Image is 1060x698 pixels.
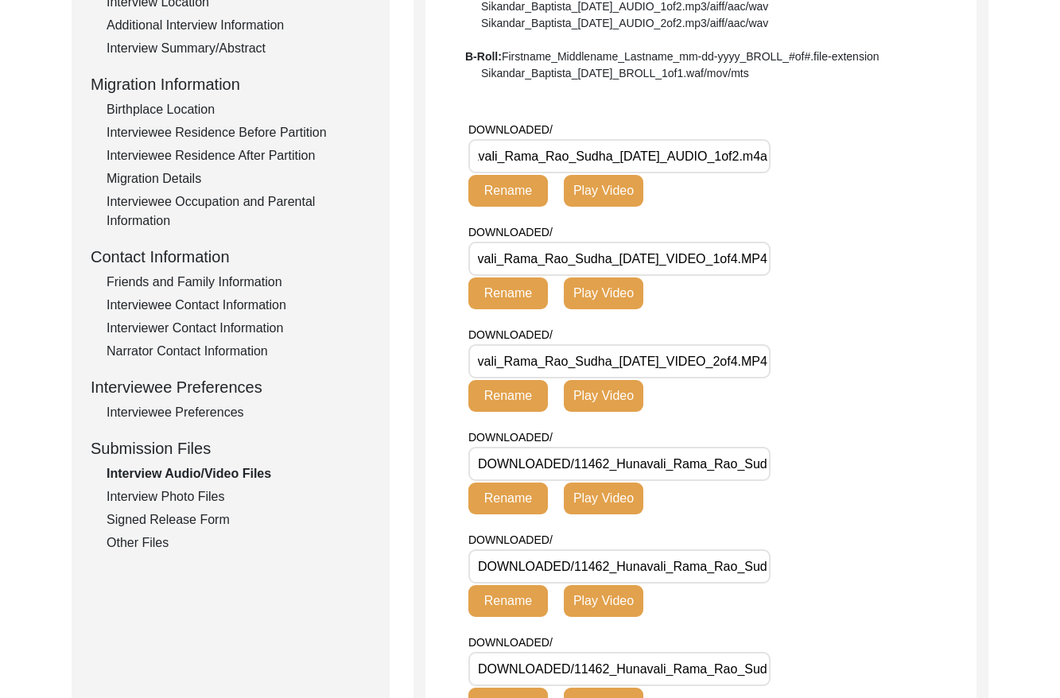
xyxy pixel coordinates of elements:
button: Play Video [564,175,643,207]
div: Migration Information [91,72,371,96]
button: Rename [468,175,548,207]
div: Contact Information [91,245,371,269]
b: B-Roll: [465,50,502,63]
div: Migration Details [107,169,371,188]
button: Rename [468,380,548,412]
div: Interview Audio/Video Files [107,464,371,483]
button: Play Video [564,277,643,309]
button: Rename [468,277,548,309]
button: Rename [468,585,548,617]
div: Narrator Contact Information [107,342,371,361]
span: DOWNLOADED/ [468,636,553,649]
div: Additional Interview Information [107,16,371,35]
div: Interviewee Preferences [107,403,371,422]
div: Friends and Family Information [107,273,371,292]
button: Play Video [564,380,643,412]
div: Other Files [107,533,371,553]
div: Interviewee Residence Before Partition [107,123,371,142]
div: Signed Release Form [107,510,371,529]
div: Interviewee Residence After Partition [107,146,371,165]
div: Interviewer Contact Information [107,319,371,338]
span: DOWNLOADED/ [468,123,553,136]
div: Submission Files [91,436,371,460]
div: Interview Photo Files [107,487,371,506]
button: Rename [468,483,548,514]
button: Play Video [564,585,643,617]
div: Interview Summary/Abstract [107,39,371,58]
span: DOWNLOADED/ [468,431,553,444]
span: DOWNLOADED/ [468,533,553,546]
div: Interviewee Preferences [91,375,371,399]
div: Birthplace Location [107,100,371,119]
button: Play Video [564,483,643,514]
span: DOWNLOADED/ [468,328,553,341]
div: Interviewee Contact Information [107,296,371,315]
span: DOWNLOADED/ [468,226,553,238]
div: Interviewee Occupation and Parental Information [107,192,371,231]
